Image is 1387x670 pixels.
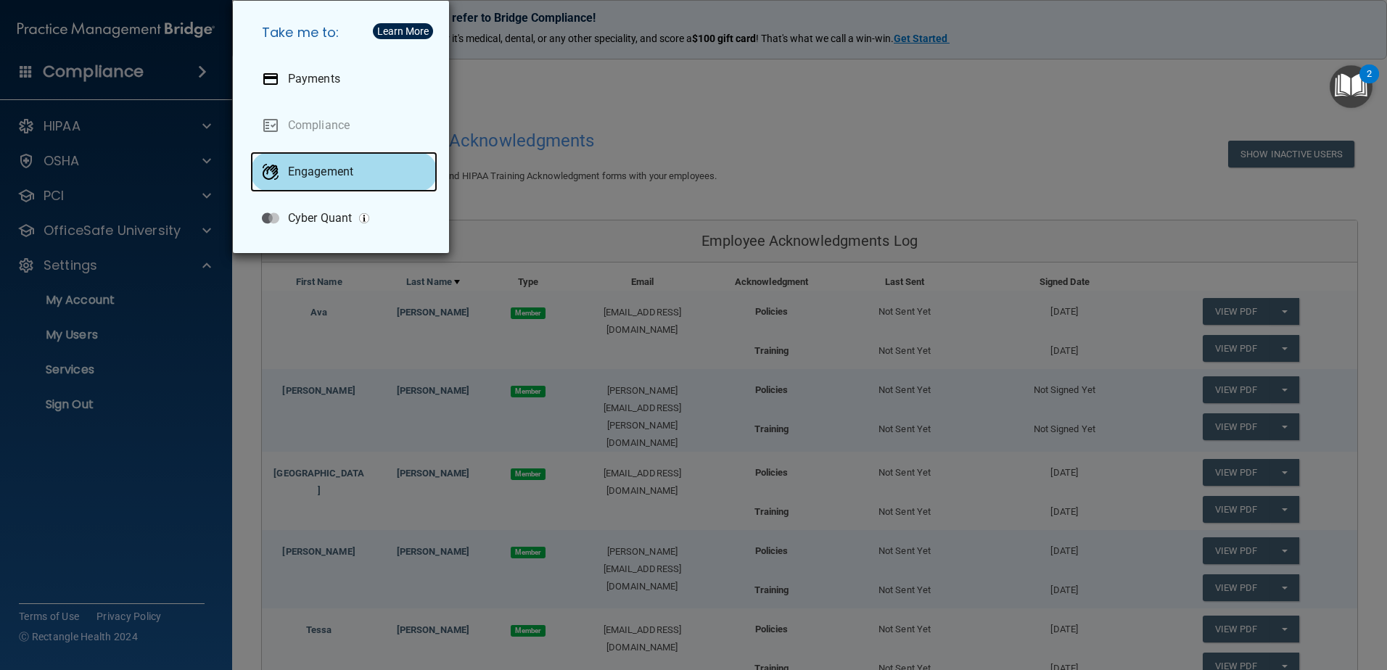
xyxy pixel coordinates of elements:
a: Engagement [250,152,437,192]
button: Open Resource Center, 2 new notifications [1330,65,1372,108]
div: 2 [1367,74,1372,93]
a: Cyber Quant [250,198,437,239]
div: Learn More [377,26,429,36]
h5: Take me to: [250,12,437,53]
p: Payments [288,72,340,86]
a: Compliance [250,105,437,146]
button: Learn More [373,23,433,39]
p: Cyber Quant [288,211,352,226]
a: Payments [250,59,437,99]
p: Engagement [288,165,353,179]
